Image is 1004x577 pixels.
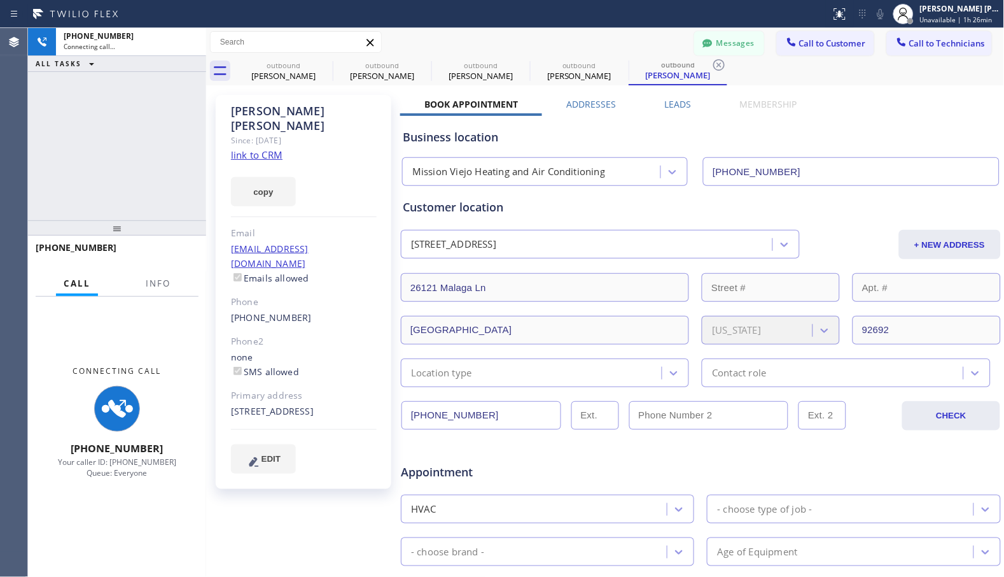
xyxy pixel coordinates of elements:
div: outbound [630,60,726,69]
input: Address [401,273,689,302]
button: EDIT [231,445,296,474]
button: + NEW ADDRESS [899,230,1001,259]
span: Connecting call… [64,42,115,51]
input: SMS allowed [234,367,242,375]
button: Mute [872,5,889,23]
a: link to CRM [231,148,282,161]
div: Primary address [231,388,377,403]
input: City [401,316,689,345]
input: Street # [702,273,840,302]
div: Phone [231,295,377,310]
label: Emails allowed [231,272,309,284]
label: SMS allowed [231,366,299,378]
div: Customer location [403,199,999,216]
span: Your caller ID: [PHONE_NUMBER] Queue: Everyone [58,457,176,478]
input: Apt. # [853,273,1001,302]
div: [PERSON_NAME] [334,70,430,82]
div: [STREET_ADDRESS] [231,404,377,419]
span: Unavailable | 1h 26min [920,15,993,24]
input: Search [211,32,381,52]
a: [EMAIL_ADDRESS][DOMAIN_NAME] [231,243,309,269]
div: HVAC [411,502,436,516]
span: Appointment [401,464,599,481]
span: [PHONE_NUMBER] [71,441,164,455]
input: Phone Number [401,401,561,430]
div: Since: [DATE] [231,133,377,148]
div: [PERSON_NAME] [235,70,331,82]
button: ALL TASKS [28,56,107,71]
span: [PHONE_NUMBER] [36,241,116,253]
span: Info [146,278,171,289]
input: Phone Number [703,157,999,186]
div: - choose type of job - [717,502,812,516]
button: copy [231,177,296,206]
label: Leads [664,98,691,110]
div: outbound [531,61,627,70]
div: [PERSON_NAME] [433,70,529,82]
div: James Lee [235,57,331,85]
label: Addresses [566,98,616,110]
label: Book Appointment [424,98,518,110]
a: [PHONE_NUMBER] [231,311,312,324]
div: Phone2 [231,334,377,349]
div: outbound [433,61,529,70]
div: [STREET_ADDRESS] [411,238,496,252]
button: Messages [694,31,764,55]
span: ALL TASKS [36,59,81,68]
div: Mission Viejo Heating and Air Conditioning [412,165,605,180]
label: Membership [739,98,797,110]
button: Call to Customer [777,31,874,55]
div: outbound [235,61,331,70]
button: Info [138,271,178,296]
input: Phone Number 2 [629,401,789,430]
div: [PERSON_NAME] [630,69,726,81]
span: Connecting Call [73,366,162,376]
button: Call [56,271,98,296]
div: Age of Equipment [717,545,797,559]
div: [PERSON_NAME] [PERSON_NAME] [231,104,377,133]
div: none [231,350,377,380]
div: Email [231,226,377,241]
input: ZIP [853,316,1001,345]
div: Contact role [712,366,766,380]
span: [PHONE_NUMBER] [64,31,134,41]
div: - choose brand - [411,545,484,559]
div: [PERSON_NAME] [PERSON_NAME] [920,3,1000,14]
div: outbound [334,61,430,70]
div: James Lee [334,57,430,85]
div: [PERSON_NAME] [531,70,627,82]
div: Brian Bartel [531,57,627,85]
div: Location type [411,366,472,380]
div: James Lee [433,57,529,85]
div: Brian Bartel [630,57,726,84]
input: Ext. 2 [798,401,846,430]
input: Emails allowed [234,273,242,281]
input: Ext. [571,401,619,430]
div: Business location [403,129,999,146]
span: Call to Customer [799,38,866,49]
span: EDIT [261,454,281,464]
button: CHECK [902,401,1000,431]
span: Call [64,278,90,289]
span: Call to Technicians [909,38,985,49]
button: Call to Technicians [887,31,992,55]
